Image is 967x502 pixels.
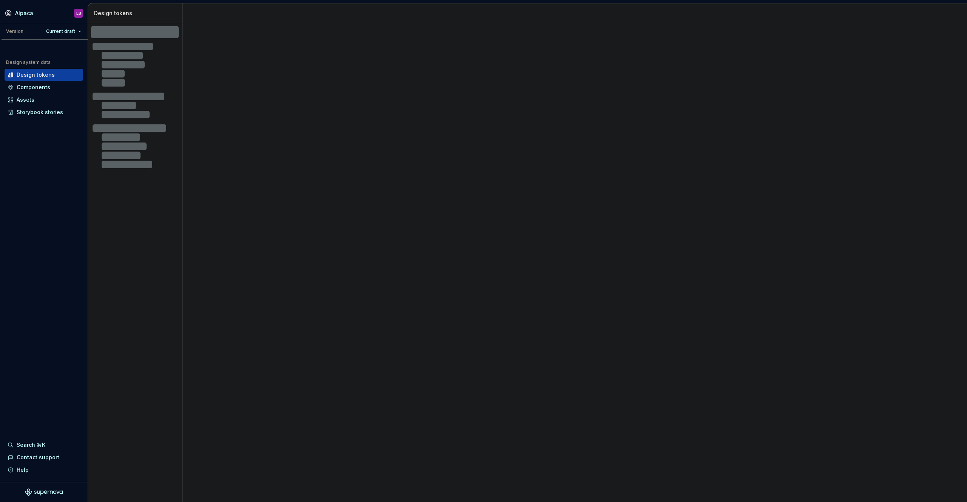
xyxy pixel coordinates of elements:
span: Current draft [46,28,75,34]
a: Storybook stories [5,106,83,118]
div: Storybook stories [17,108,63,116]
svg: Supernova Logo [25,488,63,496]
div: Components [17,84,50,91]
div: Design tokens [17,71,55,79]
a: Assets [5,94,83,106]
a: Components [5,81,83,93]
div: Contact support [17,454,59,461]
button: AlpacaLB [2,5,86,21]
button: Current draft [43,26,85,37]
div: Version [6,28,23,34]
button: Help [5,464,83,476]
div: Design system data [6,59,51,65]
div: Design tokens [94,9,179,17]
button: Search ⌘K [5,439,83,451]
button: Contact support [5,451,83,463]
div: LB [76,10,81,16]
div: Alpaca [15,9,33,17]
div: Help [17,466,29,474]
div: Search ⌘K [17,441,45,449]
a: Design tokens [5,69,83,81]
div: Assets [17,96,34,104]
